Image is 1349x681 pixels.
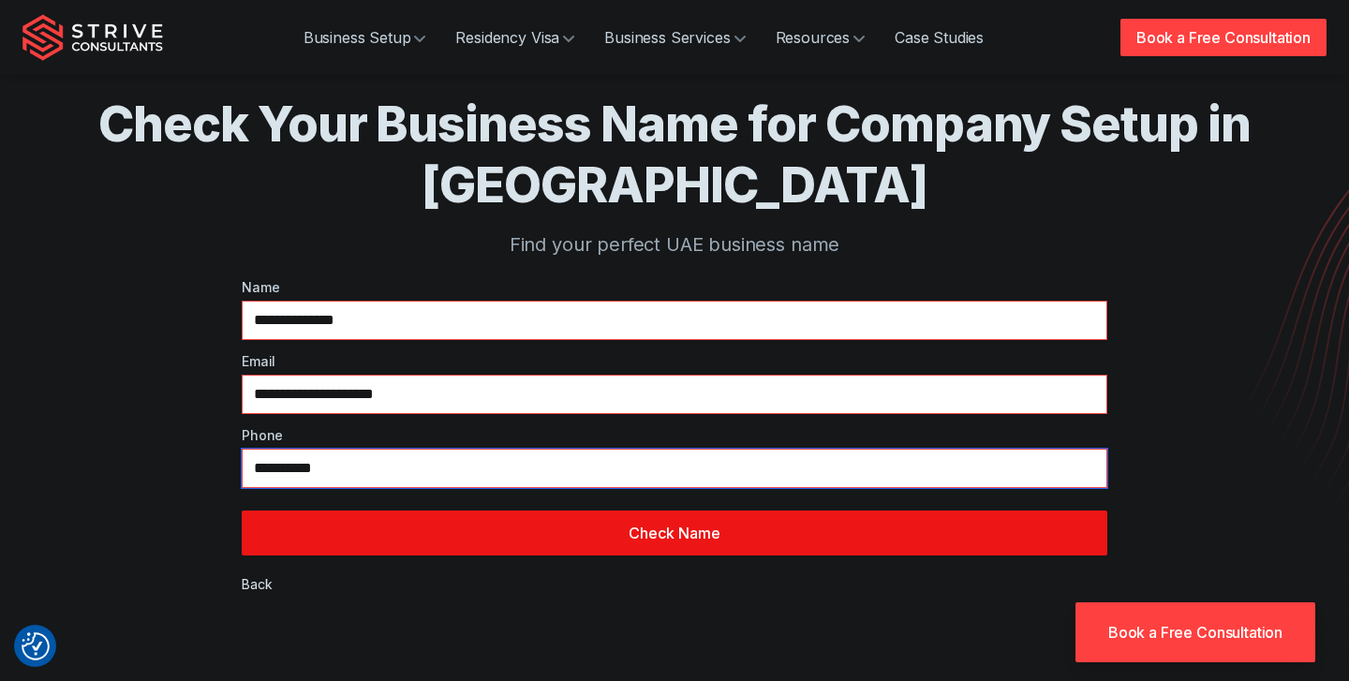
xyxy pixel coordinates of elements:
[761,19,881,56] a: Resources
[440,19,589,56] a: Residency Visa
[22,632,50,660] img: Revisit consent button
[22,14,163,61] img: Strive Consultants
[242,511,1107,555] button: Check Name
[289,19,441,56] a: Business Setup
[97,230,1252,259] p: Find your perfect UAE business name
[242,425,1107,445] label: Phone
[97,94,1252,215] h1: Check Your Business Name for Company Setup in [GEOGRAPHIC_DATA]
[242,351,1107,371] label: Email
[242,574,272,594] div: Back
[589,19,760,56] a: Business Services
[22,632,50,660] button: Consent Preferences
[1075,602,1315,662] a: Book a Free Consultation
[880,19,999,56] a: Case Studies
[242,277,1107,297] label: Name
[1120,19,1327,56] a: Book a Free Consultation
